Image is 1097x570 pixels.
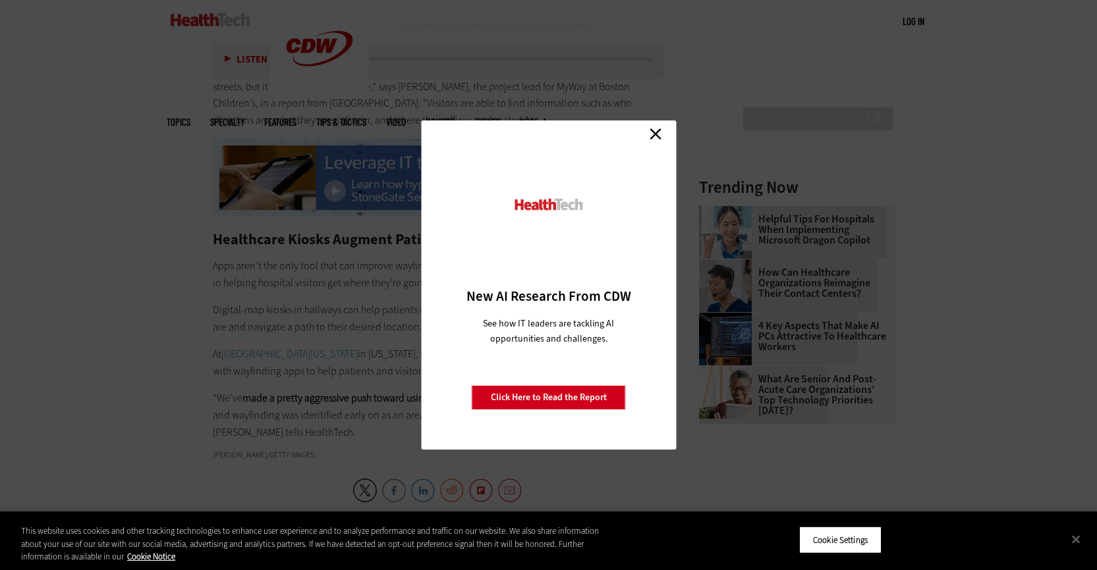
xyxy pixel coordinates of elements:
[513,197,584,211] img: HealthTech_0.png
[472,385,626,410] a: Click Here to Read the Report
[799,526,882,554] button: Cookie Settings
[127,551,175,562] a: More information about your privacy
[646,124,665,143] a: Close
[467,316,630,346] p: See how IT leaders are tackling AI opportunities and challenges.
[21,525,604,563] div: This website uses cookies and other tracking technologies to enhance user experience and to analy...
[444,287,653,305] h3: New AI Research From CDW
[1061,525,1090,554] button: Close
